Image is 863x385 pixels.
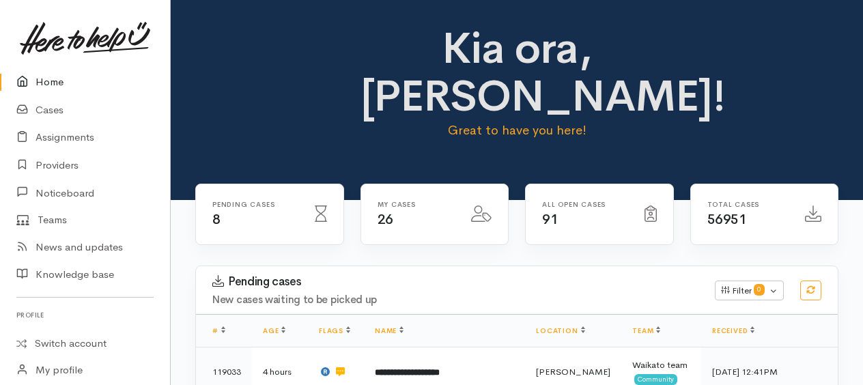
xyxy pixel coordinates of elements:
h1: Kia ora, [PERSON_NAME]! [360,25,674,121]
span: 91 [542,211,558,228]
span: 0 [754,284,765,295]
h4: New cases waiting to be picked up [212,294,698,306]
a: Flags [319,326,350,335]
span: 56951 [707,211,747,228]
h6: Total cases [707,201,789,208]
a: # [212,326,225,335]
span: [PERSON_NAME] [536,366,610,377]
a: Location [536,326,584,335]
h3: Pending cases [212,275,698,289]
h6: All Open cases [542,201,628,208]
a: Team [632,326,660,335]
h6: Profile [16,306,154,324]
a: Received [712,326,754,335]
h6: My cases [378,201,455,208]
span: Community [634,374,677,385]
span: 26 [378,211,393,228]
button: Filter0 [715,281,784,301]
a: Name [375,326,404,335]
a: Age [263,326,285,335]
h6: Pending cases [212,201,298,208]
span: 8 [212,211,221,228]
p: Great to have you here! [360,121,674,140]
